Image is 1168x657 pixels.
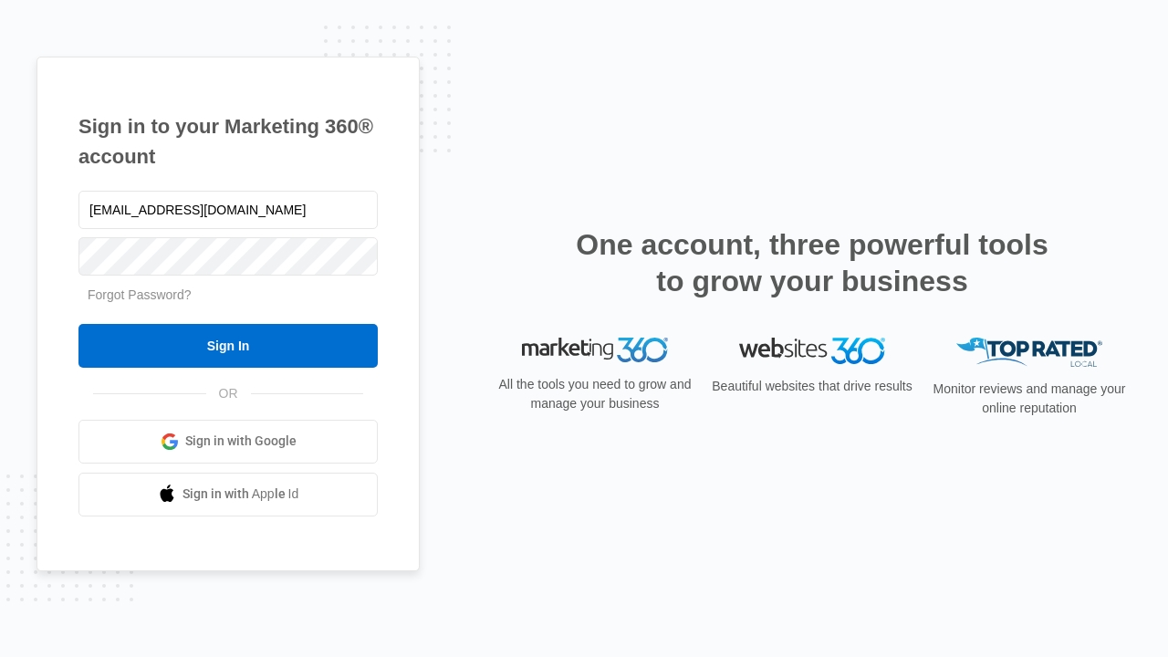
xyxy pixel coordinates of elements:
[185,432,297,451] span: Sign in with Google
[206,384,251,403] span: OR
[710,377,914,396] p: Beautiful websites that drive results
[78,324,378,368] input: Sign In
[956,338,1102,368] img: Top Rated Local
[570,226,1054,299] h2: One account, three powerful tools to grow your business
[78,191,378,229] input: Email
[78,111,378,172] h1: Sign in to your Marketing 360® account
[739,338,885,364] img: Websites 360
[88,287,192,302] a: Forgot Password?
[927,380,1131,418] p: Monitor reviews and manage your online reputation
[522,338,668,363] img: Marketing 360
[78,420,378,464] a: Sign in with Google
[78,473,378,516] a: Sign in with Apple Id
[182,485,299,504] span: Sign in with Apple Id
[493,375,697,413] p: All the tools you need to grow and manage your business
